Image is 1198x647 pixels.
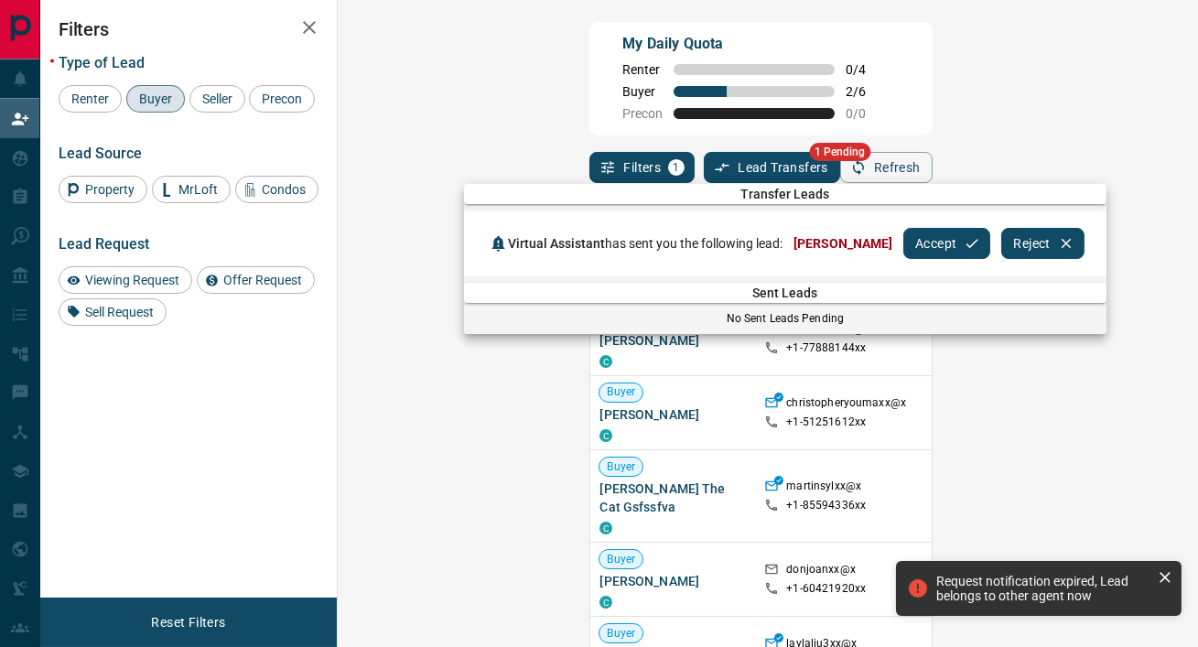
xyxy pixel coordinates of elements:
button: Reject [1001,228,1084,259]
span: has sent you the following lead: [508,236,782,251]
div: Request notification expired, Lead belongs to other agent now [936,574,1150,603]
button: Accept [903,228,990,259]
span: Transfer Leads [464,187,1106,201]
span: [PERSON_NAME] [793,236,892,251]
span: Virtual Assistant [508,236,605,251]
span: Sent Leads [464,286,1106,300]
p: No Sent Leads Pending [464,310,1106,327]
